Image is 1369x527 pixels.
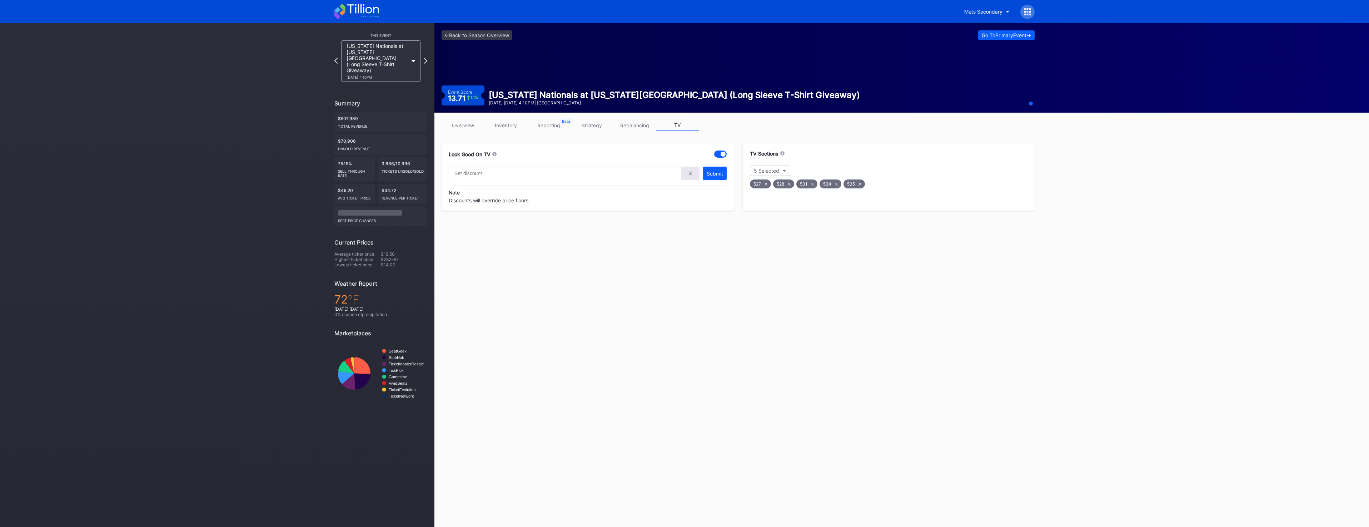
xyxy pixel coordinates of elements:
[389,388,415,392] text: TicketEvolution
[982,32,1031,38] div: Go To Primary Event ->
[750,179,771,188] div: 527
[334,251,381,257] div: Average ticket price
[773,179,794,188] div: 528
[959,5,1015,18] button: Mets Secondary
[389,375,407,379] text: Gametime
[338,216,424,223] div: seat price changes
[389,368,404,373] text: TickPick
[347,75,408,79] div: [DATE] 4:10PM
[334,280,427,287] div: Weather Report
[338,144,424,151] div: Unsold Revenue
[334,262,381,267] div: Lowest ticket price
[527,120,570,131] a: reporting
[382,166,424,173] div: Tickets Unsold/Sold
[378,157,427,181] div: 3,636/10,996
[381,262,427,267] div: $14.00
[334,157,375,181] div: 75.15%
[449,151,491,157] div: Look Good On TV
[843,179,865,188] div: 535
[348,292,359,306] span: ℉
[334,306,427,312] div: [DATE] [DATE]
[334,100,427,107] div: Summary
[449,186,727,203] div: Discounts will override price floors.
[382,193,424,200] div: Revenue per ticket
[449,189,727,196] div: Note
[489,100,860,105] div: [DATE] [DATE] 4:10PM | [GEOGRAPHIC_DATA]
[484,120,527,131] a: inventory
[448,95,478,102] div: 13.71
[389,381,408,385] text: VividSeats
[334,312,427,317] div: 0 % chance of precipitation
[442,120,484,131] a: overview
[381,257,427,262] div: $282.00
[334,112,427,132] div: $507,989
[334,184,375,204] div: $46.20
[449,167,682,180] input: Set discount
[820,179,841,188] div: 534
[334,342,427,405] svg: Chart title
[471,95,478,99] div: 1.1 %
[334,257,381,262] div: Highest ticket price
[707,171,723,177] div: Submit
[754,168,779,174] div: 5 Selected
[389,394,414,398] text: TicketNetwork
[334,33,427,38] div: This Event
[334,135,427,154] div: $70,906
[448,89,472,95] div: Event Score
[703,167,727,180] button: Submit
[389,349,407,353] text: SeatGeek
[656,120,699,131] a: TV
[750,151,778,157] div: TV Sections
[964,9,1002,15] div: Mets Secondary
[682,167,700,180] div: %
[334,292,427,306] div: 72
[338,121,424,128] div: Total Revenue
[489,90,860,100] div: [US_STATE] Nationals at [US_STATE][GEOGRAPHIC_DATA] (Long Sleeve T-Shirt Giveaway)
[570,120,613,131] a: strategy
[442,30,512,40] a: <-Back to Season Overview
[338,193,372,200] div: Avg ticket price
[334,239,427,246] div: Current Prices
[334,330,427,337] div: Marketplaces
[347,43,408,79] div: [US_STATE] Nationals at [US_STATE][GEOGRAPHIC_DATA] (Long Sleeve T-Shirt Giveaway)
[381,251,427,257] div: $19.50
[796,179,817,188] div: 531
[389,355,404,360] text: StubHub
[750,166,790,176] button: 5 Selected
[613,120,656,131] a: rebalancing
[978,30,1035,40] button: Go ToPrimaryEvent->
[338,166,372,178] div: Sell Through Rate
[378,184,427,204] div: $34.72
[389,362,424,366] text: TicketMasterResale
